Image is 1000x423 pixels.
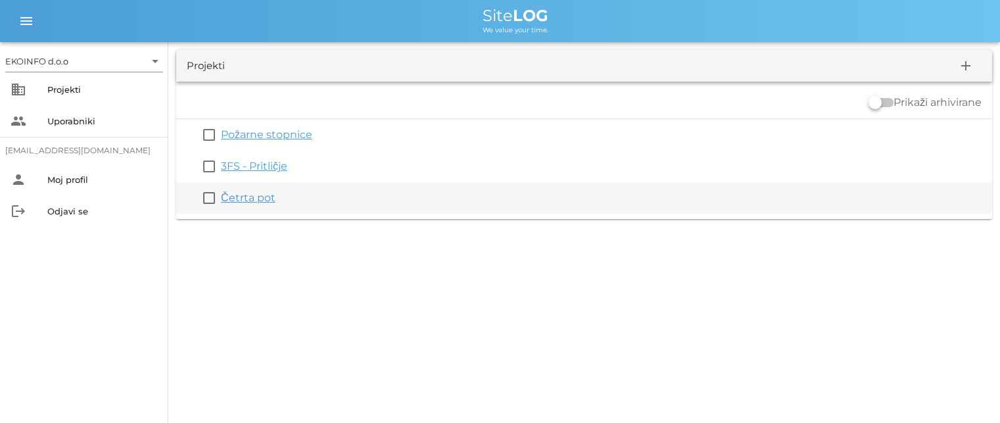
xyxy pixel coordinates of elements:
i: add [958,58,974,74]
b: LOG [513,6,548,25]
span: Site [483,6,548,25]
div: Projekti [47,84,158,95]
iframe: Chat Widget [934,360,1000,423]
button: check_box_outline_blank [201,159,217,174]
div: Uporabniki [47,116,158,126]
button: check_box_outline_blank [201,190,217,206]
div: Projekti [187,59,225,74]
i: logout [11,203,26,219]
i: person [11,172,26,187]
div: EKOINFO d.o.o [5,51,163,72]
div: Odjavi se [47,206,158,216]
i: business [11,82,26,97]
div: EKOINFO d.o.o [5,55,68,67]
div: Moj profil [47,174,158,185]
button: check_box_outline_blank [201,127,217,143]
span: We value your time. [483,26,548,34]
i: arrow_drop_down [147,53,163,69]
a: Požarne stopnice [221,128,312,141]
label: Prikaži arhivirane [893,96,982,109]
a: 3FS - Pritličje [221,160,287,172]
i: people [11,113,26,129]
a: Četrta pot [221,191,275,204]
i: menu [18,13,34,29]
